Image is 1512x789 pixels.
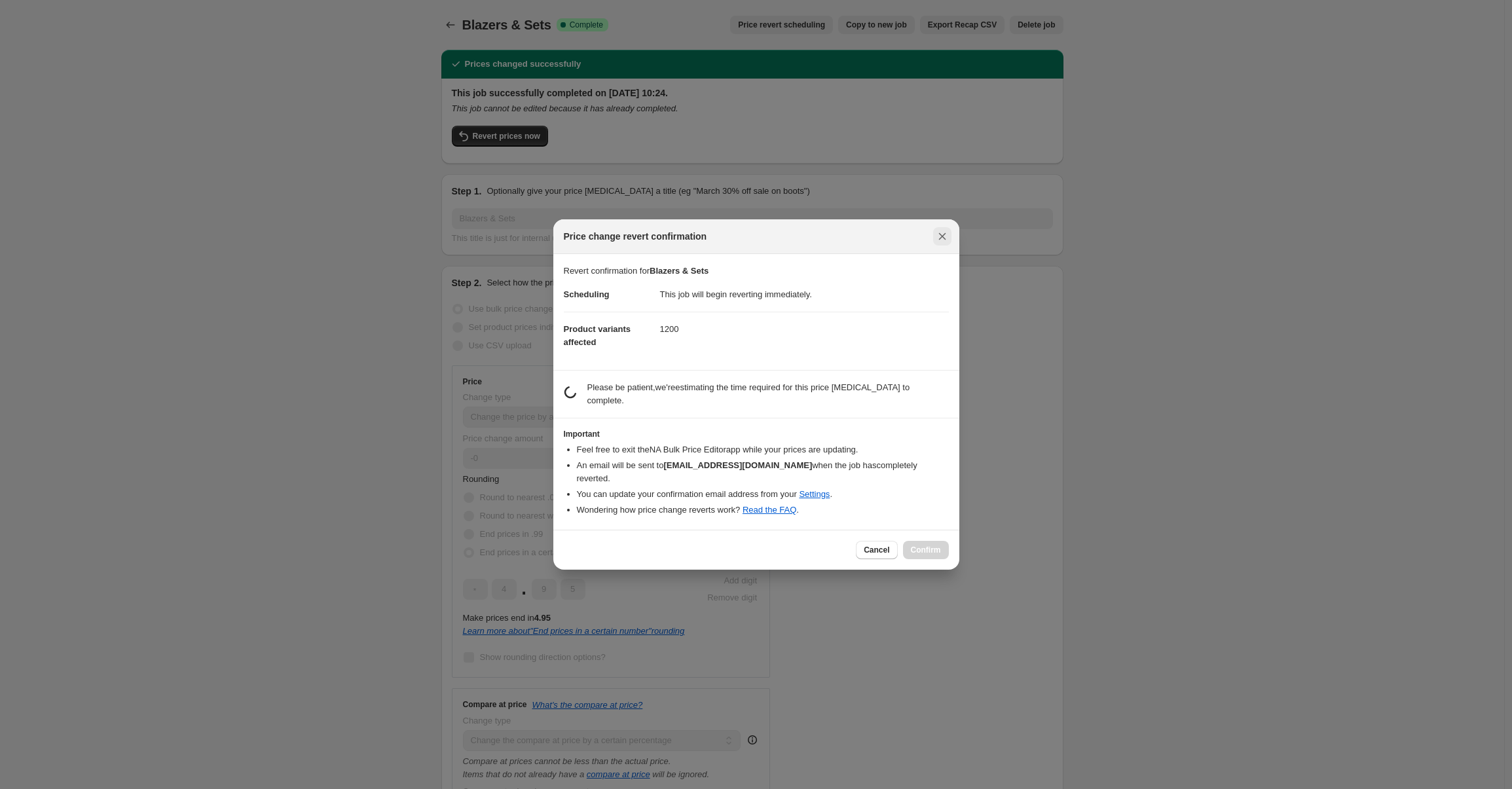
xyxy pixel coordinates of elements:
[564,324,631,347] span: Product variants affected
[577,443,949,456] li: Feel free to exit the NA Bulk Price Editor app while your prices are updating.
[577,504,949,517] li: Wondering how price change reverts work? .
[856,541,897,559] button: Cancel
[564,230,707,243] span: Price change revert confirmation
[663,460,812,470] b: [EMAIL_ADDRESS][DOMAIN_NAME]
[933,227,951,246] button: Close
[564,289,610,299] span: Scheduling
[799,489,830,499] a: Settings
[660,278,949,312] dd: This job will begin reverting immediately.
[650,266,709,276] b: Blazers & Sets
[587,381,949,407] p: Please be patient, we're estimating the time required for this price [MEDICAL_DATA] to complete.
[743,505,796,515] a: Read the FAQ
[564,265,949,278] p: Revert confirmation for
[564,429,949,439] h3: Important
[864,545,889,555] span: Cancel
[577,459,949,485] li: An email will be sent to when the job has completely reverted .
[577,488,949,501] li: You can update your confirmation email address from your .
[660,312,949,346] dd: 1200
